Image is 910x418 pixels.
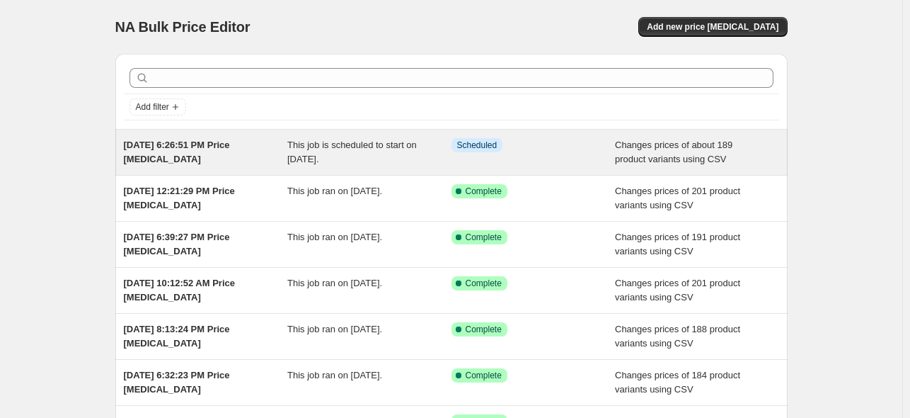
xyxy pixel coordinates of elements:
span: This job ran on [DATE]. [287,186,382,196]
span: [DATE] 6:26:51 PM Price [MEDICAL_DATA] [124,140,230,164]
span: [DATE] 6:39:27 PM Price [MEDICAL_DATA] [124,232,230,256]
span: [DATE] 6:32:23 PM Price [MEDICAL_DATA] [124,370,230,395]
span: This job ran on [DATE]. [287,278,382,288]
span: Add filter [136,101,169,113]
span: Scheduled [457,140,497,151]
span: This job is scheduled to start on [DATE]. [287,140,417,164]
span: This job ran on [DATE]. [287,232,382,242]
span: Changes prices of 184 product variants using CSV [615,370,740,395]
span: Changes prices of about 189 product variants using CSV [615,140,732,164]
span: Changes prices of 201 product variants using CSV [615,278,740,303]
span: Changes prices of 201 product variants using CSV [615,186,740,210]
span: [DATE] 10:12:52 AM Price [MEDICAL_DATA] [124,278,236,303]
span: Changes prices of 191 product variants using CSV [615,232,740,256]
span: This job ran on [DATE]. [287,324,382,334]
span: Complete [466,324,502,335]
span: Complete [466,278,502,289]
span: Complete [466,186,502,197]
span: This job ran on [DATE]. [287,370,382,380]
span: [DATE] 8:13:24 PM Price [MEDICAL_DATA] [124,324,230,349]
span: Add new price [MEDICAL_DATA] [647,21,778,33]
span: [DATE] 12:21:29 PM Price [MEDICAL_DATA] [124,186,235,210]
button: Add filter [129,98,186,115]
span: NA Bulk Price Editor [115,19,250,35]
span: Complete [466,370,502,381]
span: Complete [466,232,502,243]
button: Add new price [MEDICAL_DATA] [638,17,787,37]
span: Changes prices of 188 product variants using CSV [615,324,740,349]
